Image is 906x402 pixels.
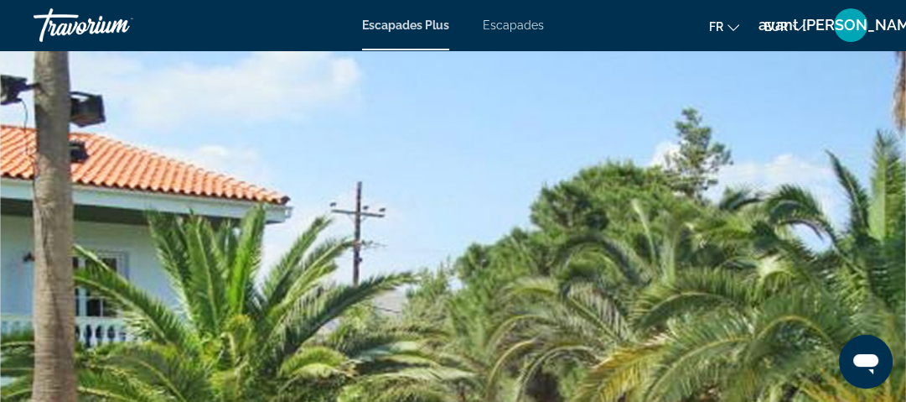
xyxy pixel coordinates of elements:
button: Menu utilisateur [829,8,872,43]
iframe: Bouton de lancement de la fenêtre de messagerie [839,335,893,389]
a: Escapades Plus [362,18,449,32]
a: Travorium [34,3,201,47]
font: fr [709,20,723,34]
button: Changer de devise [764,14,804,39]
a: Escapades [483,18,544,32]
button: Changer de langue [709,14,739,39]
